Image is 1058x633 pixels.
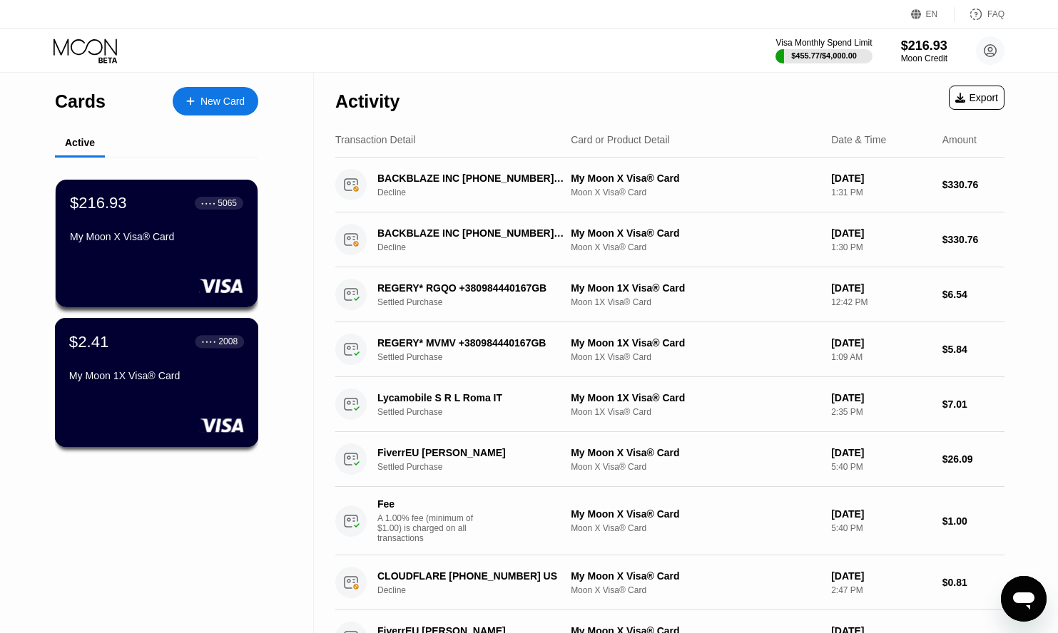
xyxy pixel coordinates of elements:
[571,462,820,472] div: Moon X Visa® Card
[831,282,931,294] div: [DATE]
[571,134,670,145] div: Card or Product Detail
[831,462,931,472] div: 5:40 PM
[791,51,857,60] div: $455.77 / $4,000.00
[65,137,95,148] div: Active
[942,289,1004,300] div: $6.54
[218,336,238,346] div: 2008
[377,173,565,184] div: BACKBLAZE INC [PHONE_NUMBER] US
[377,297,579,307] div: Settled Purchase
[942,398,1004,410] div: $7.01
[218,198,237,208] div: 5065
[335,322,1004,377] div: REGERY* MVMV +380984440167GBSettled PurchaseMy Moon 1X Visa® CardMoon 1X Visa® Card[DATE]1:09 AM$...
[377,447,565,458] div: FiverrEU [PERSON_NAME]
[56,180,258,307] div: $216.93● ● ● ●5065My Moon X Visa® Card
[377,227,565,239] div: BACKBLAZE INC [PHONE_NUMBER] US
[831,134,886,145] div: Date & Time
[926,9,938,19] div: EN
[377,337,565,349] div: REGERY* MVMV +380984440167GB
[571,392,820,403] div: My Moon 1X Visa® Card
[955,92,998,103] div: Export
[901,53,947,63] div: Moon Credit
[775,38,872,48] div: Visa Monthly Spend Limit
[571,352,820,362] div: Moon 1X Visa® Card
[335,267,1004,322] div: REGERY* RGQO +380984440167GBSettled PurchaseMy Moon 1X Visa® CardMoon 1X Visa® Card[DATE]12:42 PM...
[335,212,1004,267] div: BACKBLAZE INC [PHONE_NUMBER] USDeclineMy Moon X Visa® CardMoon X Visa® Card[DATE]1:30 PM$330.76
[377,407,579,417] div: Settled Purchase
[901,38,947,53] div: $216.93
[571,523,820,533] div: Moon X Visa® Card
[949,86,1004,110] div: Export
[335,91,400,112] div: Activity
[377,187,579,197] div: Decline
[377,352,579,362] div: Settled Purchase
[942,577,1004,588] div: $0.81
[377,242,579,252] div: Decline
[335,377,1004,432] div: Lycamobile S R L Roma ITSettled PurchaseMy Moon 1X Visa® CardMoon 1X Visa® Card[DATE]2:35 PM$7.01
[70,231,243,242] div: My Moon X Visa® Card
[831,508,931,520] div: [DATE]
[571,407,820,417] div: Moon 1X Visa® Card
[377,392,565,403] div: Lycamobile S R L Roma IT
[200,96,245,108] div: New Card
[1001,576,1047,622] iframe: Button to launch messaging window, conversation in progress
[377,498,477,510] div: Fee
[831,242,931,252] div: 1:30 PM
[335,158,1004,212] div: BACKBLAZE INC [PHONE_NUMBER] USDeclineMy Moon X Visa® CardMoon X Visa® Card[DATE]1:31 PM$330.76
[377,282,565,294] div: REGERY* RGQO +380984440167GB
[942,453,1004,465] div: $26.09
[69,370,244,381] div: My Moon 1X Visa® Card
[377,585,579,595] div: Decline
[335,487,1004,555] div: FeeA 1.00% fee (minimum of $1.00) is charged on all transactionsMy Moon X Visa® CardMoon X Visa® ...
[70,194,127,212] div: $216.93
[942,515,1004,527] div: $1.00
[377,513,484,543] div: A 1.00% fee (minimum of $1.00) is charged on all transactions
[911,7,955,21] div: EN
[571,227,820,239] div: My Moon X Visa® Card
[775,38,872,63] div: Visa Monthly Spend Limit$455.77/$4,000.00
[571,242,820,252] div: Moon X Visa® Card
[201,201,215,205] div: ● ● ● ●
[571,297,820,307] div: Moon 1X Visa® Card
[942,134,977,145] div: Amount
[173,87,258,115] div: New Card
[377,570,565,582] div: CLOUDFLARE [PHONE_NUMBER] US
[55,91,106,112] div: Cards
[571,173,820,184] div: My Moon X Visa® Card
[335,432,1004,487] div: FiverrEU [PERSON_NAME]Settled PurchaseMy Moon X Visa® CardMoon X Visa® Card[DATE]5:40 PM$26.09
[56,319,258,446] div: $2.41● ● ● ●2008My Moon 1X Visa® Card
[831,297,931,307] div: 12:42 PM
[571,570,820,582] div: My Moon X Visa® Card
[202,339,216,344] div: ● ● ● ●
[335,134,415,145] div: Transaction Detail
[831,523,931,533] div: 5:40 PM
[901,38,947,63] div: $216.93Moon Credit
[955,7,1004,21] div: FAQ
[987,9,1004,19] div: FAQ
[831,585,931,595] div: 2:47 PM
[831,407,931,417] div: 2:35 PM
[831,187,931,197] div: 1:31 PM
[831,570,931,582] div: [DATE]
[571,447,820,458] div: My Moon X Visa® Card
[69,332,109,351] div: $2.41
[335,555,1004,610] div: CLOUDFLARE [PHONE_NUMBER] USDeclineMy Moon X Visa® CardMoon X Visa® Card[DATE]2:47 PM$0.81
[942,179,1004,190] div: $330.76
[831,352,931,362] div: 1:09 AM
[571,337,820,349] div: My Moon 1X Visa® Card
[942,344,1004,355] div: $5.84
[831,173,931,184] div: [DATE]
[831,227,931,239] div: [DATE]
[377,462,579,472] div: Settled Purchase
[831,337,931,349] div: [DATE]
[831,392,931,403] div: [DATE]
[571,187,820,197] div: Moon X Visa® Card
[571,282,820,294] div: My Moon 1X Visa® Card
[571,585,820,595] div: Moon X Visa® Card
[942,234,1004,245] div: $330.76
[831,447,931,458] div: [DATE]
[571,508,820,520] div: My Moon X Visa® Card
